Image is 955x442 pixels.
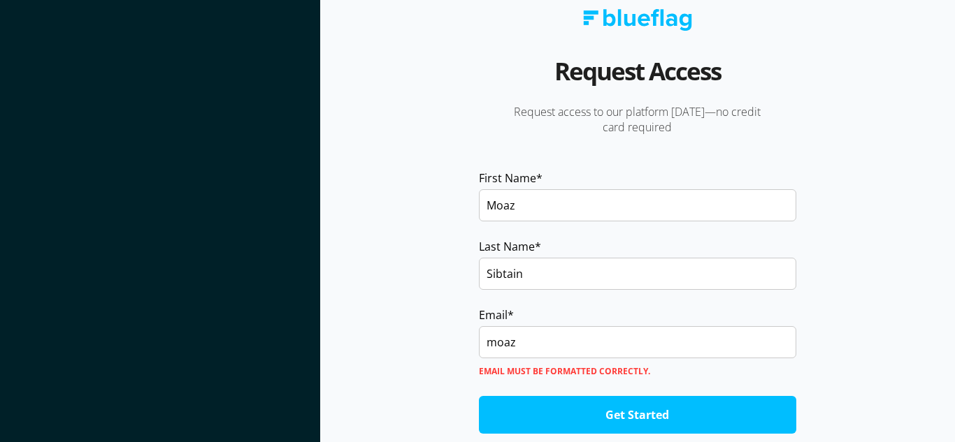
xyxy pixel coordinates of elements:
h2: Request Access [554,52,721,104]
input: name@yourcompany.com.au [479,326,796,358]
input: Smith [479,258,796,290]
img: Blue Flag logo [583,9,692,31]
p: Request access to our platform [DATE]—no credit card required [479,104,796,135]
input: John [479,189,796,221]
span: First Name [479,170,536,186]
input: Get Started [479,396,796,434]
label: Email must be formatted correctly. [479,361,796,382]
span: Last Name [479,238,535,255]
span: Email [479,307,508,323]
